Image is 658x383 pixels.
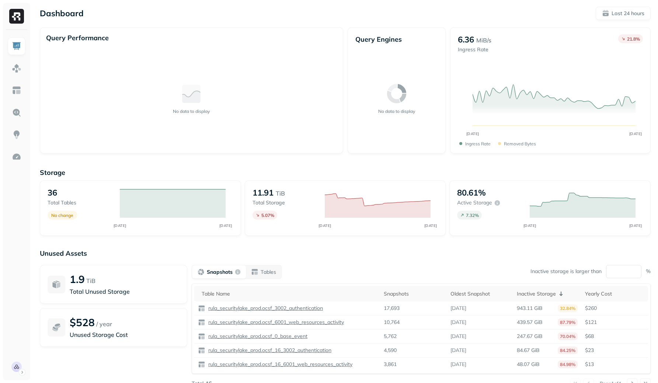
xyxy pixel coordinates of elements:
div: Table Name [202,290,376,297]
div: Snapshots [384,290,443,297]
p: rula_securitylake_prod.ocsf_3002_authentication [207,305,323,312]
p: No change [51,213,73,218]
p: 21.8 % [627,36,640,42]
p: 1.9 [70,273,85,286]
p: Inactive Storage [517,290,556,297]
p: 32.84% [558,304,578,312]
p: 11.91 [253,187,274,198]
a: rula_securitylake_prod.ocsf_0_base_event [205,333,307,340]
p: Total tables [48,199,112,206]
p: $13 [585,361,644,368]
tspan: [DATE] [523,223,536,228]
tspan: [DATE] [318,223,331,228]
a: rula_securitylake_prod.ocsf_6001_web_resources_activity [205,319,344,326]
button: Last 24 hours [596,7,651,20]
img: Dashboard [12,41,21,51]
p: rula_securitylake_prod.ocsf_16_6001_web_resources_activity [207,361,352,368]
p: 5,762 [384,333,397,340]
p: [DATE] [450,333,466,340]
p: 943.11 GiB [517,305,543,312]
p: Unused Assets [40,249,651,258]
img: Insights [12,130,21,139]
img: Asset Explorer [12,86,21,95]
p: 84.98% [558,360,578,368]
div: Oldest Snapshot [450,290,509,297]
p: $121 [585,319,644,326]
p: rula_securitylake_prod.ocsf_16_3002_authentication [207,347,331,354]
p: [DATE] [450,361,466,368]
img: Rula [11,362,22,372]
a: rula_securitylake_prod.ocsf_3002_authentication [205,305,323,312]
img: Ryft [9,9,24,24]
p: Query Performance [46,34,109,42]
img: Assets [12,63,21,73]
p: $23 [585,347,644,354]
p: $528 [70,316,95,329]
p: 80.61% [457,187,486,198]
p: $260 [585,305,644,312]
tspan: [DATE] [114,223,126,228]
p: / year [96,320,112,328]
p: Storage [40,168,651,177]
p: Removed bytes [504,141,536,146]
p: 7.32 % [466,213,479,218]
p: Snapshots [207,269,233,276]
img: table [198,347,205,354]
p: 70.04% [558,332,578,340]
p: 5.07 % [261,213,274,218]
p: 4,590 [384,347,397,354]
p: 6.36 [458,34,474,45]
img: table [198,305,205,312]
p: 84.67 GiB [517,347,540,354]
img: table [198,333,205,340]
p: [DATE] [450,347,466,354]
tspan: [DATE] [466,131,479,136]
p: 36 [48,187,57,198]
p: No data to display [173,108,210,114]
p: % [646,268,651,275]
tspan: [DATE] [629,131,642,136]
p: 17,693 [384,305,400,312]
tspan: [DATE] [424,223,437,228]
tspan: [DATE] [629,223,642,228]
p: Query Engines [355,35,438,44]
a: rula_securitylake_prod.ocsf_16_6001_web_resources_activity [205,361,352,368]
p: Total Unused Storage [70,287,180,296]
p: Active storage [457,199,492,206]
p: No data to display [378,108,415,114]
p: [DATE] [450,305,466,312]
p: TiB [276,189,285,198]
p: 87.79% [558,318,578,326]
p: Ingress Rate [465,141,491,146]
p: rula_securitylake_prod.ocsf_6001_web_resources_activity [207,319,344,326]
p: 439.57 GiB [517,319,543,326]
p: $68 [585,333,644,340]
img: Query Explorer [12,108,21,117]
p: Inactive storage is larger than [530,268,602,275]
p: Ingress Rate [458,46,491,53]
img: table [198,361,205,368]
p: Tables [261,269,276,276]
p: [DATE] [450,319,466,326]
p: MiB/s [476,36,491,45]
div: Yearly Cost [585,290,644,297]
p: TiB [86,276,95,285]
p: Last 24 hours [612,10,644,17]
p: 10,764 [384,319,400,326]
p: 84.25% [558,346,578,354]
p: 48.07 GiB [517,361,540,368]
img: table [198,319,205,326]
p: 3,861 [384,361,397,368]
p: 247.67 GiB [517,333,543,340]
p: Total storage [253,199,317,206]
p: Dashboard [40,8,84,18]
a: rula_securitylake_prod.ocsf_16_3002_authentication [205,347,331,354]
p: rula_securitylake_prod.ocsf_0_base_event [207,333,307,340]
img: Optimization [12,152,21,162]
p: Unused Storage Cost [70,330,180,339]
tspan: [DATE] [219,223,232,228]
